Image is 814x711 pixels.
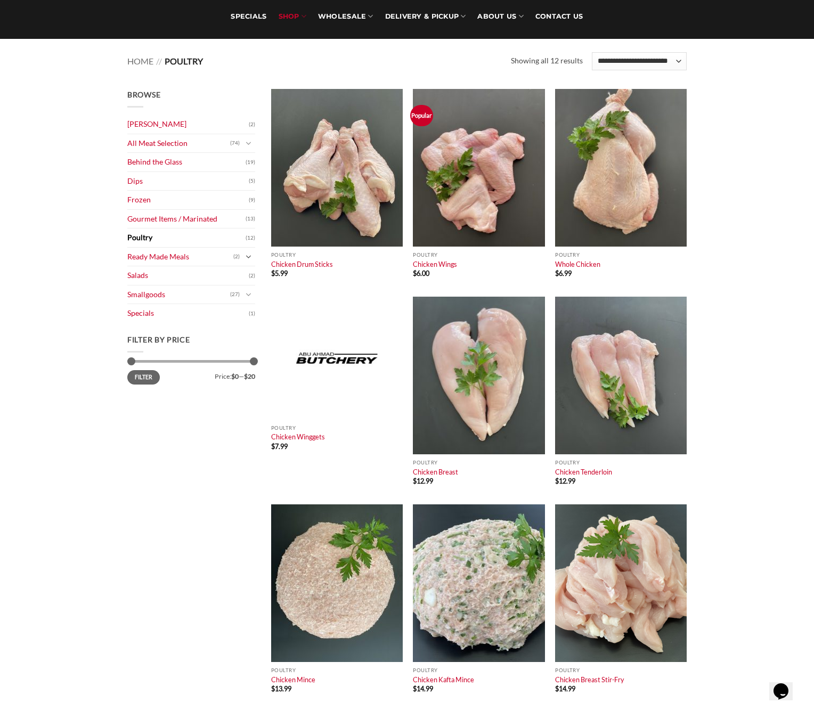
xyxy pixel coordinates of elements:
[127,153,246,171] a: Behind the Glass
[271,269,288,277] bdi: 5.99
[769,668,803,700] iframe: chat widget
[555,504,687,662] img: Chicken-Breast-Stir-Fry
[413,460,544,465] p: Poultry
[127,266,249,285] a: Salads
[555,684,575,693] bdi: 14.99
[249,268,255,284] span: (2)
[555,260,600,268] a: Whole Chicken
[413,477,433,485] bdi: 12.99
[271,684,291,693] bdi: 13.99
[555,468,612,476] a: Chicken Tenderloin
[165,56,203,66] span: Poultry
[230,135,240,151] span: (74)
[156,56,162,66] span: //
[242,137,255,149] button: Toggle
[127,228,246,247] a: Poultry
[413,468,458,476] a: Chicken Breast
[413,269,429,277] bdi: 6.00
[127,115,249,134] a: [PERSON_NAME]
[127,335,190,344] span: Filter by price
[413,269,417,277] span: $
[246,154,255,170] span: (19)
[127,248,233,266] a: Ready Made Meals
[413,252,544,258] p: Poultry
[555,269,559,277] span: $
[127,90,160,99] span: Browse
[127,172,249,191] a: Dips
[555,667,687,673] p: Poultry
[555,252,687,258] p: Poultry
[413,477,417,485] span: $
[127,285,230,304] a: Smallgoods
[511,55,583,67] p: Showing all 12 results
[555,477,575,485] bdi: 12.99
[246,230,255,246] span: (12)
[555,675,624,684] a: Chicken Breast Stir-Fry
[555,89,687,247] img: Whole Chicken
[271,89,403,247] img: Chicken Drum Sticks
[413,684,417,693] span: $
[413,684,433,693] bdi: 14.99
[242,251,255,263] button: Toggle
[271,442,275,451] span: $
[413,297,544,454] img: Chicken Breast
[127,370,160,385] button: Filter
[413,667,544,673] p: Poultry
[246,211,255,227] span: (13)
[249,306,255,322] span: (1)
[413,89,544,247] img: Chicken Wings
[271,252,403,258] p: Poultry
[244,372,255,380] span: $20
[127,191,249,209] a: Frozen
[271,684,275,693] span: $
[271,269,275,277] span: $
[127,134,230,153] a: All Meat Selection
[271,675,315,684] a: Chicken Mince
[555,297,687,454] img: Chicken Tenderloin
[555,477,559,485] span: $
[127,210,246,228] a: Gourmet Items / Marinated
[271,425,403,431] p: Poultry
[271,504,403,662] img: Chicken Mince
[271,432,325,441] a: Chicken Winggets
[127,56,153,66] a: Home
[271,442,288,451] bdi: 7.99
[413,260,457,268] a: Chicken Wings
[555,269,572,277] bdi: 6.99
[271,297,403,420] img: Placeholder
[271,260,333,268] a: Chicken Drum Sticks
[555,684,559,693] span: $
[592,52,687,70] select: Shop order
[249,173,255,189] span: (5)
[233,249,240,265] span: (2)
[242,289,255,300] button: Toggle
[127,304,249,323] a: Specials
[249,117,255,133] span: (2)
[413,675,474,684] a: Chicken Kafta Mince
[555,460,687,465] p: Poultry
[249,192,255,208] span: (9)
[127,370,255,380] div: Price: —
[230,287,240,303] span: (27)
[271,667,403,673] p: Poultry
[231,372,239,380] span: $0
[413,504,544,662] img: Chicken Kafta Mince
